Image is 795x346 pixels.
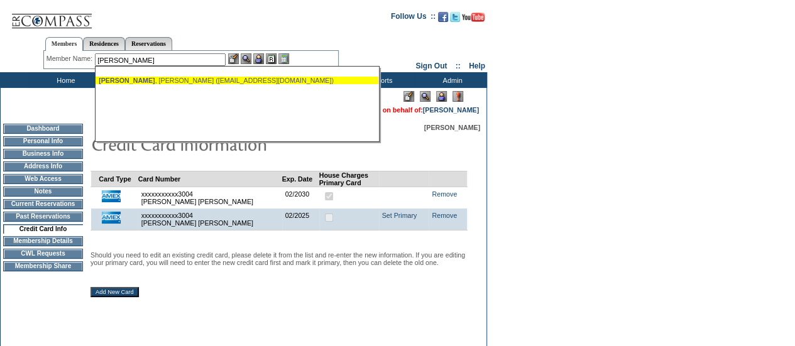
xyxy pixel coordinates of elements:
[432,212,457,219] a: Remove
[462,13,485,22] img: Subscribe to our YouTube Channel
[3,161,83,171] td: Address Info
[382,212,417,219] a: Set Primary
[138,187,282,208] td: xxxxxxxxxxx3004 [PERSON_NAME] [PERSON_NAME]
[45,37,84,51] a: Members
[450,12,460,22] img: Follow us on Twitter
[319,171,379,187] td: House Charges Primary Card
[228,53,239,64] img: b_edit.gif
[99,77,375,84] div: , [PERSON_NAME] ([EMAIL_ADDRESS][DOMAIN_NAME])
[278,53,289,64] img: b_calculator.gif
[415,72,487,88] td: Admin
[282,208,319,230] td: 02/2025
[3,187,83,197] td: Notes
[99,77,155,84] span: [PERSON_NAME]
[335,106,479,114] span: You are acting on behalf of:
[452,91,463,102] img: Log Concern/Member Elevation
[3,174,83,184] td: Web Access
[3,212,83,222] td: Past Reservations
[450,16,460,23] a: Follow us on Twitter
[241,53,251,64] img: View
[3,236,83,246] td: Membership Details
[3,136,83,146] td: Personal Info
[3,249,83,259] td: CWL Requests
[3,149,83,159] td: Business Info
[266,53,277,64] img: Reservations
[3,261,83,271] td: Membership Share
[102,190,121,202] img: icon_cc_amex.gif
[99,171,138,187] td: Card Type
[436,91,447,102] img: Impersonate
[438,16,448,23] a: Become our fan on Facebook
[456,62,461,70] span: ::
[11,3,92,29] img: Compass Home
[90,287,139,297] input: Add New Card
[91,131,343,156] img: pgTtlCreditCardInfo.gif
[3,224,83,234] td: Credit Card Info
[403,91,414,102] img: Edit Mode
[391,11,436,26] td: Follow Us ::
[432,190,457,198] a: Remove
[138,208,282,230] td: xxxxxxxxxxx3004 [PERSON_NAME] [PERSON_NAME]
[253,53,264,64] img: Impersonate
[138,171,282,187] td: Card Number
[282,187,319,208] td: 02/2030
[282,171,319,187] td: Exp. Date
[3,124,83,134] td: Dashboard
[415,62,447,70] a: Sign Out
[420,91,430,102] img: View Mode
[125,37,172,50] a: Reservations
[462,16,485,23] a: Subscribe to our YouTube Channel
[438,12,448,22] img: Become our fan on Facebook
[102,212,121,224] img: icon_cc_amex.gif
[28,72,101,88] td: Home
[90,251,468,266] p: Should you need to edit an existing credit card, please delete it from the list and re-enter the ...
[469,62,485,70] a: Help
[424,124,480,131] span: [PERSON_NAME]
[423,106,479,114] a: [PERSON_NAME]
[47,53,95,64] div: Member Name:
[83,37,125,50] a: Residences
[3,199,83,209] td: Current Reservations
